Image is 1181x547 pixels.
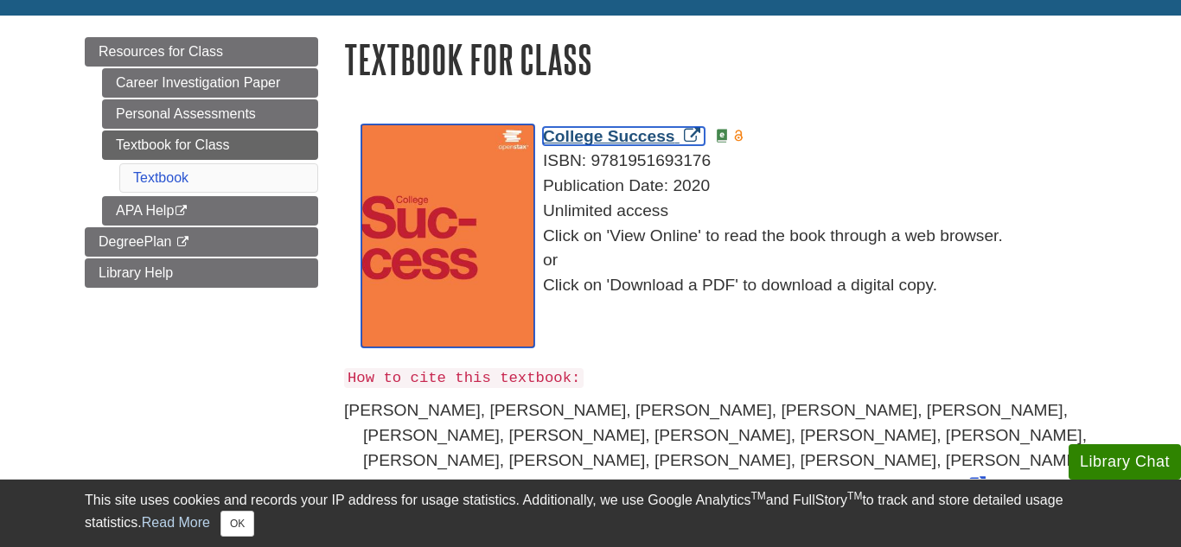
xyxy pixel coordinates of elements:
button: Close [220,511,254,537]
a: Library Help [85,258,318,288]
span: DegreePlan [99,234,172,249]
div: Guide Page Menu [85,37,318,288]
a: Read More [142,515,210,530]
a: Textbook [133,170,188,185]
div: This site uses cookies and records your IP address for usage statistics. Additionally, we use Goo... [85,490,1096,537]
img: Open Access [732,129,745,143]
div: Publication Date: 2020 [361,174,1096,199]
img: Cover Art [361,124,534,348]
a: DegreePlan [85,227,318,257]
h1: Textbook for Class [344,37,1096,81]
img: e-Book [715,129,729,143]
sup: TM [750,490,765,502]
p: [PERSON_NAME], [PERSON_NAME], [PERSON_NAME], [PERSON_NAME], [PERSON_NAME], [PERSON_NAME], [PERSON... [344,398,1096,498]
div: ISBN: 9781951693176 [361,149,1096,174]
a: Career Investigation Paper [102,68,318,98]
span: Library Help [99,265,173,280]
button: Library Chat [1069,444,1181,480]
a: Textbook for Class [102,130,318,160]
a: Resources for Class [85,37,318,67]
i: This link opens in a new window [176,237,190,248]
sup: TM [847,490,862,502]
code: How to cite this textbook: [344,368,584,388]
em: College success [600,476,721,494]
div: Unlimited access Click on 'View Online' to read the book through a web browser. or Click on 'Down... [361,199,1096,298]
span: College Success [543,127,675,145]
a: Link opens in new window [808,476,993,494]
a: Link opens in new window [543,127,705,145]
a: APA Help [102,196,318,226]
i: This link opens in a new window [174,206,188,217]
span: Resources for Class [99,44,223,59]
a: Personal Assessments [102,99,318,129]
